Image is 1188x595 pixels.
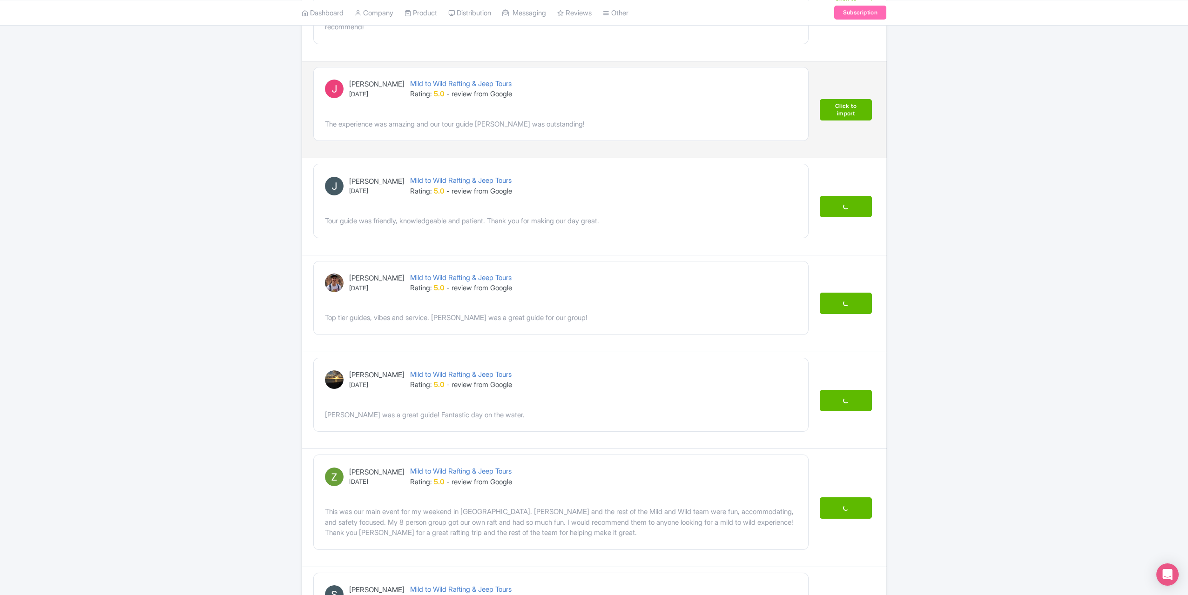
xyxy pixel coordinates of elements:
a: [PERSON_NAME] [349,80,405,88]
span: - review from Google [446,380,512,389]
a: [PERSON_NAME] [349,585,405,594]
span: - review from Google [446,89,512,98]
strong: 5.0 [434,89,445,98]
div: The experience was amazing and our tour guide [PERSON_NAME] was outstanding! [325,119,797,130]
span: - review from Google [446,477,512,486]
a: [PERSON_NAME] [349,274,405,282]
span: Rating: [410,283,432,292]
small: [DATE] [349,187,405,196]
a: Subscription [834,6,886,20]
span: Rating: [410,380,432,389]
div: Open Intercom Messenger [1156,563,1179,586]
strong: 5.0 [434,380,445,389]
small: [DATE] [349,381,405,390]
a: [PERSON_NAME] [349,177,405,186]
div: This was our main event for my weekend in [GEOGRAPHIC_DATA]. [PERSON_NAME] and the rest of the Mi... [325,507,797,538]
div: Top tier guides, vibes and service. [PERSON_NAME] was a great guide for our group! [325,313,797,323]
strong: 5.0 [434,477,445,486]
span: Mild to Wild Rafting & Jeep Tours [410,370,512,379]
span: Mild to Wild Rafting & Jeep Tours [410,467,512,475]
small: [DATE] [349,477,405,487]
span: Mild to Wild Rafting & Jeep Tours [410,273,512,282]
span: Mild to Wild Rafting & Jeep Tours [410,79,512,88]
div: Tour guide was friendly, knowledgeable and patient. Thank you for making our day great. [325,216,797,227]
strong: 5.0 [434,187,445,195]
span: Rating: [410,187,432,195]
span: Mild to Wild Rafting & Jeep Tours [410,176,512,185]
a: [PERSON_NAME] [349,370,405,379]
span: Rating: [410,477,432,486]
a: Click to import [820,99,872,120]
span: - review from Google [446,283,512,292]
span: - review from Google [446,187,512,195]
small: [DATE] [349,284,405,293]
small: [DATE] [349,90,405,99]
div: [PERSON_NAME] was a great guide! Fantastic day on the water. [325,410,797,421]
a: [PERSON_NAME] [349,468,405,476]
span: Mild to Wild Rafting & Jeep Tours [410,585,512,594]
strong: 5.0 [434,283,445,292]
span: Rating: [410,89,432,98]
